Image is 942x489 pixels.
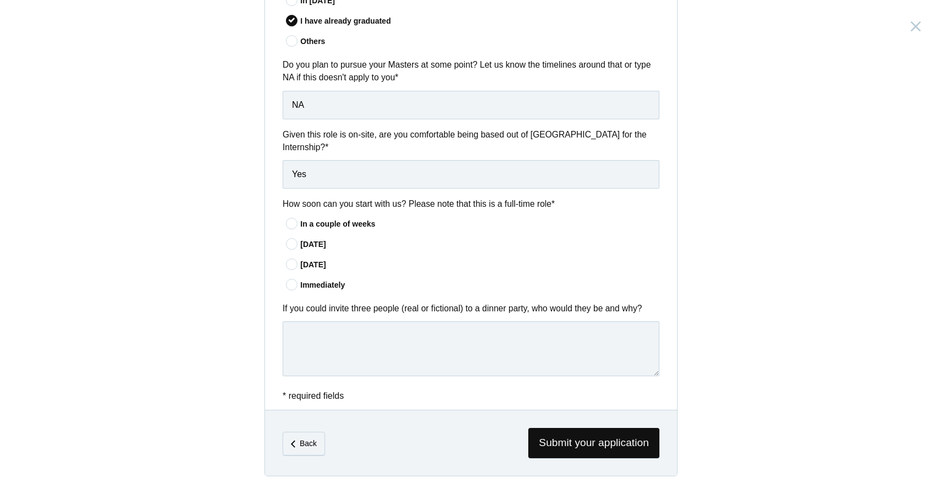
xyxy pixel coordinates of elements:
label: If you could invite three people (real or fictional) to a dinner party, who would they be and why? [283,302,659,315]
div: I have already graduated [300,15,659,27]
span: Submit your application [528,428,659,458]
div: [DATE] [300,259,659,271]
label: Do you plan to pursue your Masters at some point? Let us know the timelines around that or type N... [283,58,659,84]
div: Immediately [300,279,659,291]
div: Others [300,36,659,47]
label: Given this role is on-site, are you comfortable being based out of [GEOGRAPHIC_DATA] for the Inte... [283,128,659,154]
em: Back [300,439,317,448]
span: * required fields [283,391,344,400]
div: [DATE] [300,239,659,250]
div: In a couple of weeks [300,218,659,230]
label: How soon can you start with us? Please note that this is a full-time role [283,197,659,210]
